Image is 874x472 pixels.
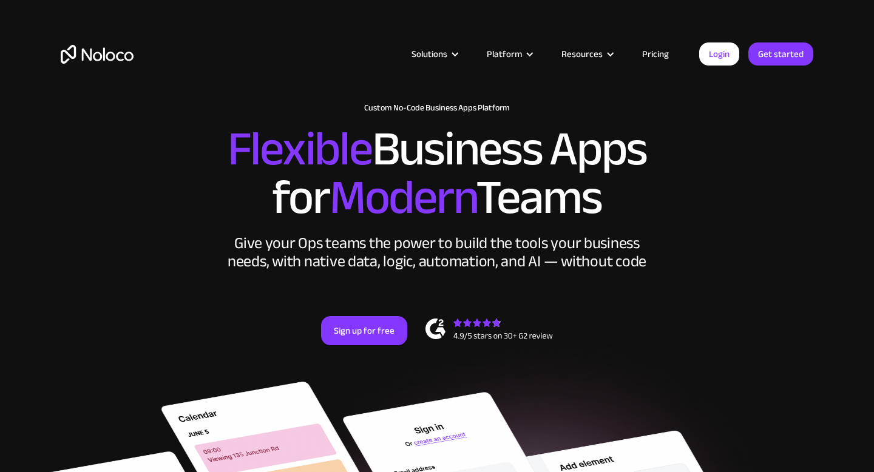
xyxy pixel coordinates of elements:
[748,42,813,66] a: Get started
[228,104,372,194] span: Flexible
[699,42,739,66] a: Login
[225,234,649,271] div: Give your Ops teams the power to build the tools your business needs, with native data, logic, au...
[487,46,522,62] div: Platform
[321,316,407,345] a: Sign up for free
[561,46,603,62] div: Resources
[330,152,476,243] span: Modern
[61,45,134,64] a: home
[546,46,627,62] div: Resources
[472,46,546,62] div: Platform
[412,46,447,62] div: Solutions
[627,46,684,62] a: Pricing
[61,125,813,222] h2: Business Apps for Teams
[396,46,472,62] div: Solutions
